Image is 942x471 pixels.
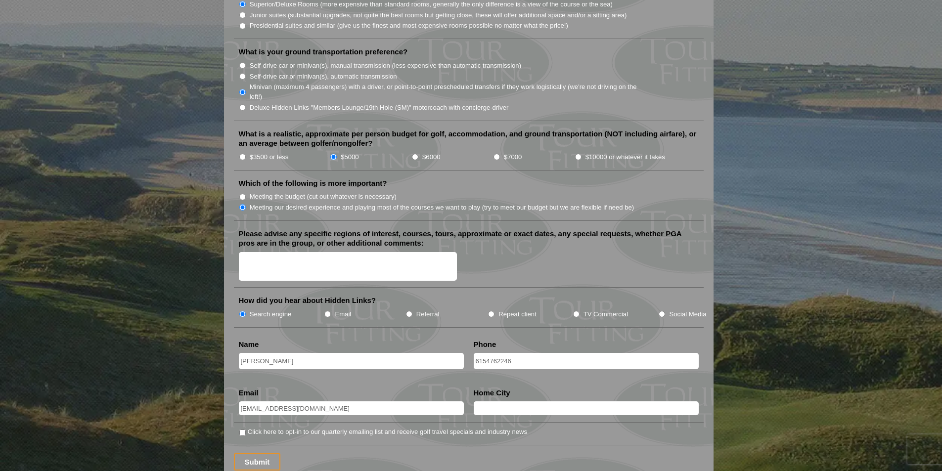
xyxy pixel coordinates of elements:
label: Name [239,340,259,349]
label: What is a realistic, approximate per person budget for golf, accommodation, and ground transporta... [239,129,699,148]
label: Self-drive car or minivan(s), automatic transmission [250,72,397,82]
label: Email [335,309,351,319]
label: Self-drive car or minivan(s), manual transmission (less expensive than automatic transmission) [250,61,521,71]
label: Click here to opt-in to our quarterly emailing list and receive golf travel specials and industry... [248,427,527,437]
label: Meeting the budget (cut out whatever is necessary) [250,192,397,202]
label: Search engine [250,309,292,319]
label: TV Commercial [583,309,628,319]
label: Social Media [669,309,706,319]
label: Referral [416,309,440,319]
label: Which of the following is more important? [239,178,387,188]
label: How did you hear about Hidden Links? [239,296,376,305]
label: Please advise any specific regions of interest, courses, tours, approximate or exact dates, any s... [239,229,699,248]
label: Repeat client [498,309,537,319]
label: Presidential suites and similar (give us the finest and most expensive rooms possible no matter w... [250,21,568,31]
label: $7000 [504,152,522,162]
label: Email [239,388,259,398]
label: $3500 or less [250,152,289,162]
label: Deluxe Hidden Links "Members Lounge/19th Hole (SM)" motorcoach with concierge-driver [250,103,509,113]
label: Junior suites (substantial upgrades, not quite the best rooms but getting close, these will offer... [250,10,627,20]
label: $6000 [422,152,440,162]
label: $5000 [341,152,359,162]
label: Meeting our desired experience and playing most of the courses we want to play (try to meet our b... [250,203,634,213]
input: Submit [234,453,281,471]
label: $10000 or whatever it takes [585,152,665,162]
label: Phone [474,340,496,349]
label: What is your ground transportation preference? [239,47,408,57]
label: Home City [474,388,510,398]
label: Minivan (maximum 4 passengers) with a driver, or point-to-point prescheduled transfers if they wo... [250,82,647,101]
